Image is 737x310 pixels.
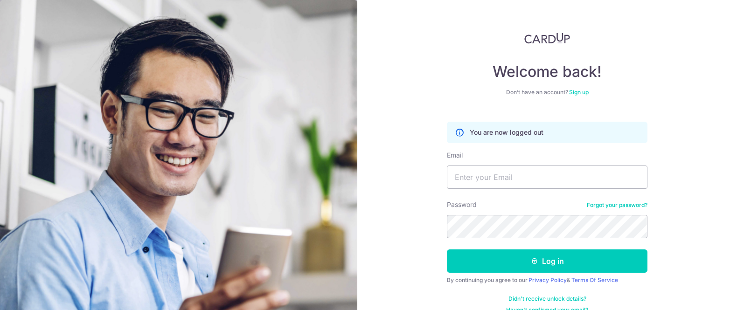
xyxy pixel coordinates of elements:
[447,89,647,96] div: Don’t have an account?
[571,276,618,283] a: Terms Of Service
[508,295,586,303] a: Didn't receive unlock details?
[524,33,570,44] img: CardUp Logo
[587,201,647,209] a: Forgot your password?
[447,151,463,160] label: Email
[470,128,543,137] p: You are now logged out
[447,200,477,209] label: Password
[569,89,589,96] a: Sign up
[447,249,647,273] button: Log in
[447,165,647,189] input: Enter your Email
[528,276,567,283] a: Privacy Policy
[447,62,647,81] h4: Welcome back!
[447,276,647,284] div: By continuing you agree to our &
